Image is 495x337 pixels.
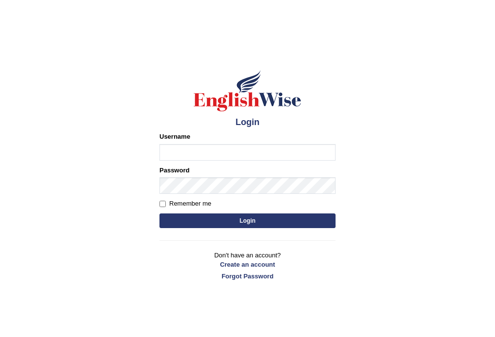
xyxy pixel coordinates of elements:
button: Login [159,213,336,228]
a: Forgot Password [159,272,336,281]
label: Password [159,166,189,175]
p: Don't have an account? [159,251,336,281]
img: Logo of English Wise sign in for intelligent practice with AI [192,69,303,113]
input: Remember me [159,201,166,207]
a: Create an account [159,260,336,269]
h4: Login [159,118,336,127]
label: Username [159,132,190,141]
label: Remember me [159,199,211,209]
